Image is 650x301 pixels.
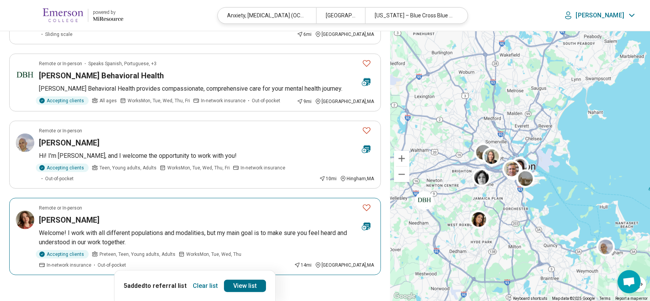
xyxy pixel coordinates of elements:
[167,164,230,171] span: Works Mon, Tue, Wed, Thu, Fri
[99,251,175,258] span: Preteen, Teen, Young adults, Adults
[186,251,241,258] span: Works Mon, Tue, Wed, Thu
[359,123,374,139] button: Favorite
[39,215,99,225] h3: [PERSON_NAME]
[315,31,374,38] div: [GEOGRAPHIC_DATA] , MA
[12,6,123,25] a: Emerson Collegepowered by
[36,164,89,172] div: Accepting clients
[39,228,374,247] p: Welcome! I work with all different populations and modalities, but my main goal is to make sure y...
[43,6,83,25] img: Emerson College
[39,84,374,93] p: [PERSON_NAME] Behavioral Health provides compassionate, comprehensive care for your mental health...
[315,98,374,105] div: [GEOGRAPHIC_DATA] , MA
[319,175,337,182] div: 10 mi
[93,9,123,16] div: powered by
[241,164,285,171] span: In-network insurance
[394,151,409,166] button: Zoom in
[45,175,74,182] span: Out-of-pocket
[99,97,117,104] span: All ages
[315,262,374,269] div: [GEOGRAPHIC_DATA] , MA
[294,262,312,269] div: 14 mi
[359,56,374,71] button: Favorite
[297,31,312,38] div: 6 mi
[252,97,280,104] span: Out-of-pocket
[99,164,157,171] span: Teen, Young adults, Adults
[394,167,409,182] button: Zoom out
[297,98,312,105] div: 9 mi
[128,97,190,104] span: Works Mon, Tue, Wed, Thu, Fri
[552,296,595,301] span: Map data ©2025 Google
[47,262,91,269] span: In-network insurance
[599,296,611,301] a: Terms (opens in new tab)
[618,270,641,293] div: Open chat
[88,60,157,67] span: Speaks Spanish, Portuguese, +3
[359,200,374,216] button: Favorite
[39,205,82,211] p: Remote or In-person
[224,279,266,292] a: View list
[365,8,463,24] div: [US_STATE] – Blue Cross Blue Shield
[39,151,374,161] p: Hi! I'm [PERSON_NAME], and I welcome the opportunity to work with you!
[36,96,89,105] div: Accepting clients
[39,137,99,148] h3: [PERSON_NAME]
[190,279,221,292] button: Clear list
[576,12,624,19] p: [PERSON_NAME]
[340,175,374,182] div: Hingham , MA
[45,31,72,38] span: Sliding scale
[39,60,82,67] p: Remote or In-person
[39,127,82,134] p: Remote or In-person
[316,8,365,24] div: [GEOGRAPHIC_DATA], [GEOGRAPHIC_DATA]
[124,281,187,290] p: 5 added
[615,296,648,301] a: Report a map error
[98,262,126,269] span: Out-of-pocket
[36,250,89,259] div: Accepting clients
[201,97,246,104] span: In-network insurance
[39,70,164,81] h3: [PERSON_NAME] Behavioral Health
[145,282,187,289] span: to referral list
[218,8,316,24] div: Anxiety, [MEDICAL_DATA] (OCD), Relationship(s) with Partner/Husband/Wife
